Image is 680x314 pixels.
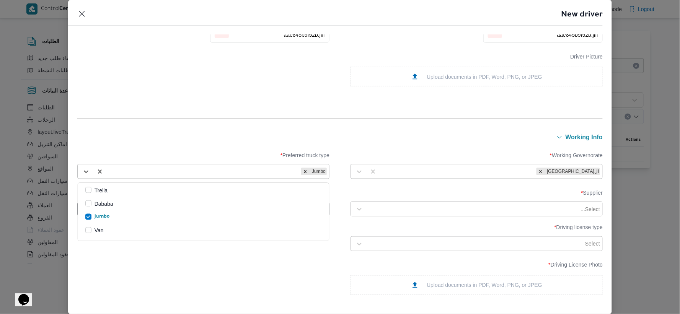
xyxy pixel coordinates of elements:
div: Jumbo [310,168,327,176]
div: working Info [77,142,603,310]
label: Driving license type [351,225,603,236]
iframe: chat widget [8,283,32,306]
label: Van [85,226,104,235]
div: Select [585,241,600,247]
label: Supplier [351,190,603,202]
button: working Info [77,134,603,140]
label: Driving License Photo [351,262,603,274]
label: Working Governorate [351,152,603,164]
label: Dababa [85,199,113,208]
input: DD/MM/YYY [77,202,329,217]
div: Select... [581,206,600,212]
div: Upload documents in PDF, Word, PNG, or JPEG [411,73,542,81]
span: working Info [566,134,603,140]
label: Jumbo [85,213,109,222]
label: Preferred truck type [77,152,329,164]
label: Trella [85,186,108,195]
header: New driver [59,9,603,26]
div: Remove Jumbo [301,168,310,176]
button: Closes this modal window [77,9,86,18]
div: Upload documents in PDF, Word, PNG, or JPEG [411,281,542,289]
div: ال[GEOGRAPHIC_DATA] [545,168,600,176]
label: Driving License Expiration Date [77,190,329,202]
label: Driver Picture [351,54,603,65]
div: Remove القاهرة [536,168,545,176]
